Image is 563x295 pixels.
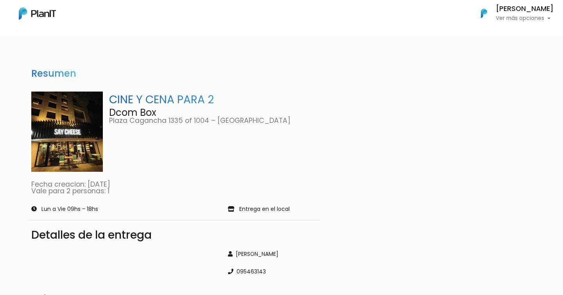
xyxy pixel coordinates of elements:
[31,186,109,196] a: Vale para 2 personas: 1
[471,3,554,23] button: PlanIt Logo [PERSON_NAME] Ver más opciones
[239,207,290,212] p: Entrega en el local
[228,268,317,276] div: 095463143
[496,16,554,21] p: Ver más opciones
[109,92,317,108] p: CINE Y CENA PARA 2
[109,108,317,117] p: Dcom Box
[28,65,79,83] h3: Resumen
[31,230,317,241] div: Detalles de la entrega
[19,7,56,20] img: PlanIt Logo
[496,5,554,13] h6: [PERSON_NAME]
[109,117,317,124] p: Plaza Cagancha 1335 of 1004 – [GEOGRAPHIC_DATA]
[475,5,493,22] img: PlanIt Logo
[31,92,103,172] img: WhatsApp_Image_2024-05-31_at_10.12.15.jpeg
[31,181,317,188] p: Fecha creacion: [DATE]
[228,250,317,258] div: [PERSON_NAME]
[41,207,98,212] p: Lun a Vie 09hs - 18hs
